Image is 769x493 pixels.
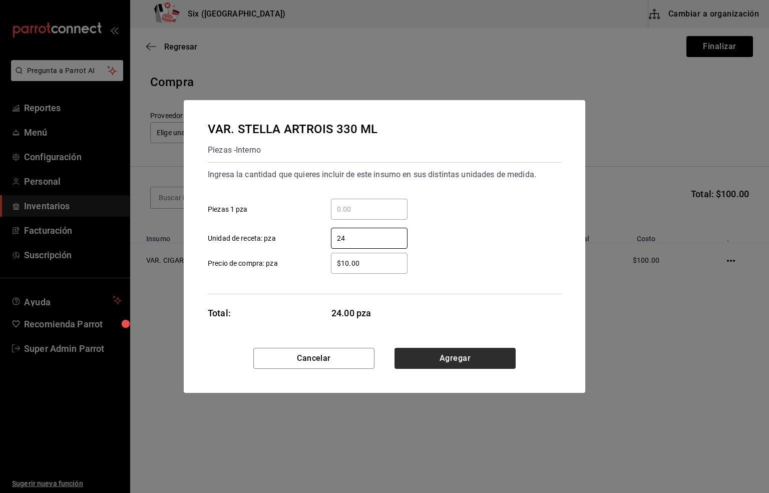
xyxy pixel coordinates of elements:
[208,258,278,269] span: Precio de compra: pza
[395,348,516,369] button: Agregar
[253,348,374,369] button: Cancelar
[331,203,408,215] input: Piezas 1 pza
[331,257,408,269] input: Precio de compra: pza
[208,306,231,320] div: Total:
[208,204,248,215] span: Piezas 1 pza
[331,306,408,320] span: 24.00 pza
[208,233,276,244] span: Unidad de receta: pza
[208,167,561,183] div: Ingresa la cantidad que quieres incluir de este insumo en sus distintas unidades de medida.
[208,142,377,158] div: Piezas - Interno
[331,232,408,244] input: Unidad de receta: pza
[208,120,377,138] div: VAR. STELLA ARTROIS 330 ML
